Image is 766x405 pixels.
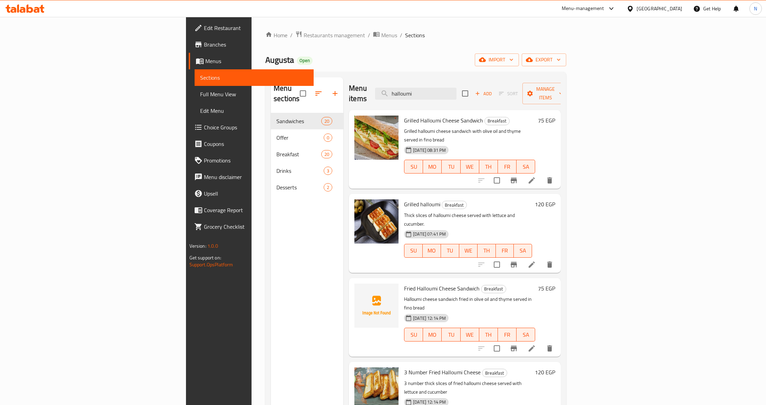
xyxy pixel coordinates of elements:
button: Branch-specific-item [505,340,522,357]
span: 1.0.0 [207,241,218,250]
span: 3 [324,168,332,174]
span: Breakfast [276,150,321,158]
button: MO [423,244,441,258]
img: Fried Halloumi Cheese Sandwich [354,284,399,328]
button: FR [498,160,517,174]
div: [GEOGRAPHIC_DATA] [637,5,682,12]
button: delete [541,172,558,189]
a: Support.OpsPlatform [189,260,233,269]
span: FR [501,330,514,340]
span: SA [517,246,529,256]
button: SU [404,160,423,174]
div: Desserts2 [271,179,343,196]
a: Menus [373,31,397,40]
span: Grilled Halloumi Cheese Sandwich [404,115,483,126]
span: Restaurants management [304,31,365,39]
span: SA [519,330,532,340]
div: items [324,183,332,191]
span: 0 [324,135,332,141]
span: TH [482,162,495,172]
span: Edit Restaurant [204,24,308,32]
h6: 120 EGP [535,199,555,209]
div: Desserts [276,183,324,191]
span: Menus [381,31,397,39]
button: SA [517,328,535,342]
p: Thick slices of halloumi cheese served with lettuce and cucumber. [404,211,532,228]
button: TU [442,328,460,342]
a: Full Menu View [195,86,314,102]
a: Grocery Checklist [189,218,314,235]
a: Upsell [189,185,314,202]
span: WE [463,330,477,340]
span: Menus [205,57,308,65]
span: Fried Halloumi Cheese Sandwich [404,283,480,294]
button: TU [441,244,459,258]
button: Add [472,88,494,99]
a: Edit menu item [528,176,536,185]
nav: Menu sections [271,110,343,198]
button: WE [461,160,479,174]
a: Promotions [189,152,314,169]
button: import [475,53,519,66]
div: Breakfast [484,117,510,125]
span: Sections [405,31,425,39]
span: SA [519,162,532,172]
button: SU [404,328,423,342]
span: MO [426,330,439,340]
button: FR [498,328,517,342]
button: delete [541,256,558,273]
img: Grilled halloumi [354,199,399,244]
span: Breakfast [442,201,467,209]
div: Sandwiches20 [271,113,343,129]
span: [DATE] 07:41 PM [410,231,449,237]
span: FR [499,246,511,256]
span: Promotions [204,156,308,165]
span: TU [444,162,458,172]
span: 3 Number Fried Halloumi Cheese [404,367,481,377]
p: Halloumi cheese sandwich fried in olive oil and thyme served in fino bread [404,295,535,312]
span: Choice Groups [204,123,308,131]
span: SU [407,162,420,172]
div: items [321,117,332,125]
span: TH [480,246,493,256]
span: 2 [324,184,332,191]
span: [DATE] 12:14 PM [410,315,449,322]
button: TH [479,328,498,342]
a: Coupons [189,136,314,152]
input: search [375,88,456,100]
button: MO [423,160,442,174]
span: MO [425,246,438,256]
span: Version: [189,241,206,250]
div: Drinks3 [271,162,343,179]
span: N [754,5,757,12]
span: Breakfast [482,369,507,377]
a: Restaurants management [295,31,365,40]
img: Grilled Halloumi Cheese Sandwich [354,116,399,160]
div: items [324,134,332,142]
p: 3 number thick slices of fried halloumi cheese served with lettuce and cucumber [404,379,532,396]
button: SA [517,160,535,174]
span: 20 [322,118,332,125]
span: Offer [276,134,324,142]
span: Edit Menu [200,107,308,115]
span: Sandwiches [276,117,321,125]
span: Select to update [490,257,504,272]
span: Sections [200,73,308,82]
span: Get support on: [189,253,221,262]
span: Upsell [204,189,308,198]
button: MO [423,328,442,342]
button: Add section [327,85,343,102]
div: Breakfast [481,285,506,293]
div: Offer0 [271,129,343,146]
p: Grilled halloumi cheese sandwich with olive oil and thyme served in fino bread [404,127,535,144]
nav: breadcrumb [265,31,566,40]
span: Select section first [494,88,522,99]
button: Branch-specific-item [505,172,522,189]
span: Select to update [490,173,504,188]
span: TU [444,330,458,340]
span: [DATE] 08:31 PM [410,147,449,154]
span: Branches [204,40,308,49]
span: 20 [322,151,332,158]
